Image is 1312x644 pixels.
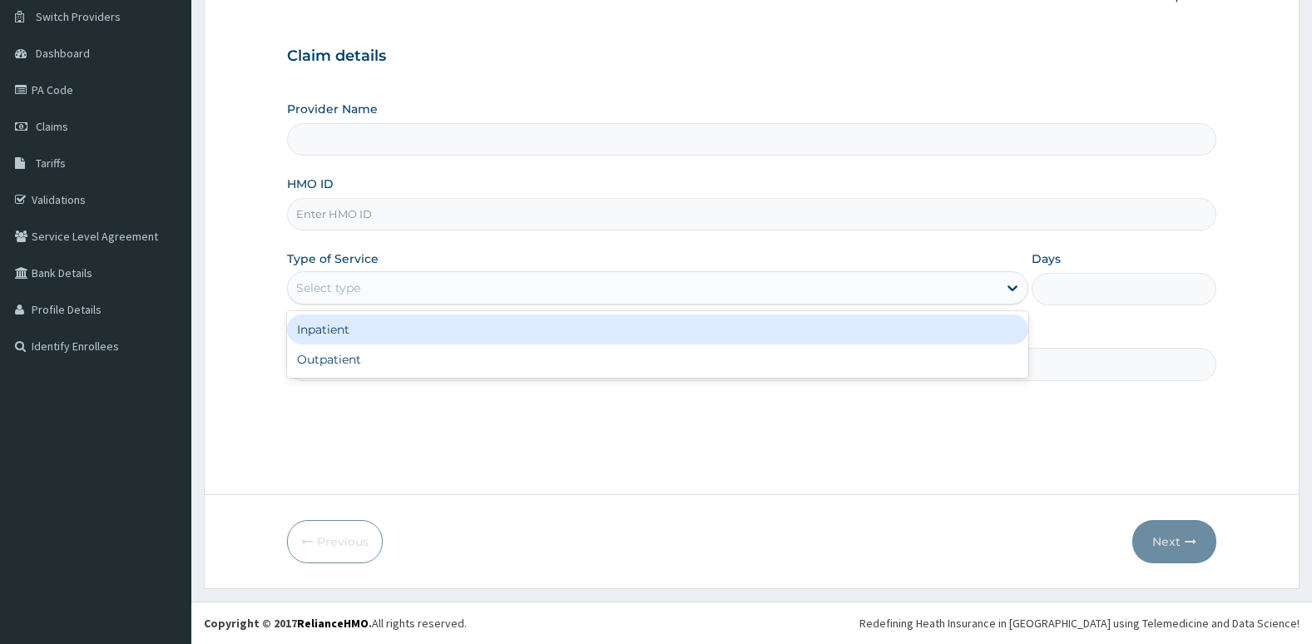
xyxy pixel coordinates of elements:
[287,47,1217,66] h3: Claim details
[859,615,1300,632] div: Redefining Heath Insurance in [GEOGRAPHIC_DATA] using Telemedicine and Data Science!
[36,9,121,24] span: Switch Providers
[287,176,334,192] label: HMO ID
[287,198,1217,230] input: Enter HMO ID
[191,602,1312,644] footer: All rights reserved.
[36,119,68,134] span: Claims
[297,616,369,631] a: RelianceHMO
[287,101,378,117] label: Provider Name
[1132,520,1216,563] button: Next
[287,315,1028,344] div: Inpatient
[204,616,372,631] strong: Copyright © 2017 .
[1032,250,1061,267] label: Days
[36,156,66,171] span: Tariffs
[287,520,383,563] button: Previous
[296,280,360,296] div: Select type
[287,250,379,267] label: Type of Service
[36,46,90,61] span: Dashboard
[287,344,1028,374] div: Outpatient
